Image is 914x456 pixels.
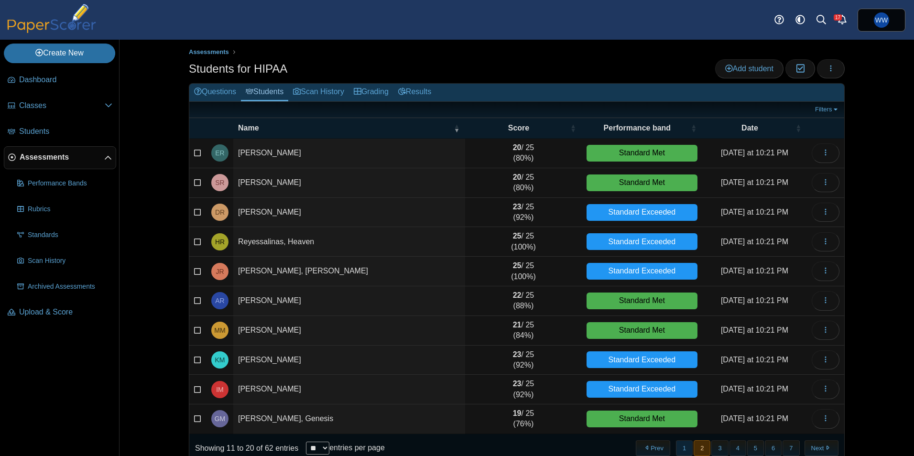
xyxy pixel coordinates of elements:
time: Sep 9, 2025 at 10:21 PM [721,178,788,186]
b: 19 [513,409,522,417]
span: Scan History [28,256,112,266]
label: entries per page [329,444,385,452]
span: Performance band : Activate to sort [691,118,696,138]
a: Scan History [13,250,116,272]
td: [PERSON_NAME] [233,316,465,346]
span: Jorge Reyes Jr [216,268,224,275]
div: Standard Met [587,411,697,427]
div: Standard Met [587,322,697,339]
td: [PERSON_NAME], [PERSON_NAME] [233,257,465,286]
div: Standard Exceeded [587,233,697,250]
b: 23 [513,380,522,388]
span: Date [741,124,758,132]
time: Sep 9, 2025 at 10:21 PM [721,267,788,275]
time: Sep 9, 2025 at 10:21 PM [721,238,788,246]
a: Students [241,84,288,101]
time: Sep 9, 2025 at 10:21 PM [721,356,788,364]
span: Assessments [189,48,229,55]
a: Archived Assessments [13,275,116,298]
time: Sep 9, 2025 at 10:21 PM [721,414,788,423]
td: [PERSON_NAME], Genesis [233,404,465,434]
span: Students [19,126,112,137]
td: [PERSON_NAME] [233,198,465,228]
span: Upload & Score [19,307,112,317]
button: 3 [711,440,728,456]
b: 20 [513,173,522,181]
td: [PERSON_NAME] [233,139,465,168]
div: Standard Exceeded [587,381,697,398]
button: Previous [636,440,670,456]
a: Rubrics [13,198,116,221]
td: [PERSON_NAME] [233,168,465,198]
td: / 25 (100%) [465,227,582,257]
td: / 25 (84%) [465,316,582,346]
span: Steven Riojas [215,179,224,186]
span: Maria Munoz [214,327,225,334]
a: Standards [13,224,116,247]
span: Ernest Roman [215,150,224,156]
time: Sep 9, 2025 at 10:21 PM [721,208,788,216]
td: Reyessalinas, Heaven [233,227,465,257]
span: Standards [28,230,112,240]
span: Rubrics [28,205,112,214]
td: / 25 (100%) [465,257,582,286]
time: Sep 9, 2025 at 10:21 PM [721,385,788,393]
a: Dashboard [4,69,116,92]
a: Students [4,120,116,143]
a: Assessments [186,46,231,58]
div: Standard Met [587,174,697,191]
td: [PERSON_NAME] [233,375,465,404]
span: Score [508,124,529,132]
span: Add student [725,65,773,73]
span: Date : Activate to sort [795,118,801,138]
button: 2 [694,440,710,456]
td: [PERSON_NAME] [233,346,465,375]
a: Grading [349,84,393,101]
div: Standard Exceeded [587,263,697,280]
span: Performance band [604,124,671,132]
td: / 25 (80%) [465,168,582,198]
a: Assessments [4,146,116,169]
td: / 25 (92%) [465,198,582,228]
b: 25 [513,261,522,270]
span: Dulce Rincon [215,209,225,216]
td: / 25 (80%) [465,139,582,168]
span: Heaven Reyessalinas [215,239,225,245]
div: Standard Met [587,293,697,309]
a: Classes [4,95,116,118]
button: 5 [747,440,764,456]
span: William Whitney [874,12,889,28]
span: Score : Activate to sort [570,118,576,138]
b: 23 [513,350,522,358]
a: Alerts [832,10,853,31]
span: Dashboard [19,75,112,85]
span: Name : Activate to remove sorting [454,118,459,138]
span: Archived Assessments [28,282,112,292]
button: 7 [783,440,799,456]
span: Name [238,124,259,132]
a: Create New [4,43,115,63]
b: 21 [513,321,522,329]
b: 22 [513,291,522,299]
span: William Whitney [875,17,888,23]
td: / 25 (88%) [465,286,582,316]
span: Performance Bands [28,179,112,188]
time: Sep 9, 2025 at 10:21 PM [721,296,788,304]
a: Upload & Score [4,301,116,324]
img: PaperScorer [4,4,99,33]
h1: Students for HIPAA [189,61,287,77]
a: Filters [813,105,842,114]
div: Standard Exceeded [587,351,697,368]
a: Questions [189,84,241,101]
span: Isabella Mendoza [216,386,224,393]
button: Next [805,440,838,456]
b: 20 [513,143,522,152]
td: [PERSON_NAME] [233,286,465,316]
button: 6 [765,440,782,456]
button: 1 [676,440,693,456]
span: Classes [19,100,105,111]
span: Kaylyn Morales [215,357,225,363]
a: Performance Bands [13,172,116,195]
nav: pagination [635,440,838,456]
time: Sep 9, 2025 at 10:21 PM [721,326,788,334]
